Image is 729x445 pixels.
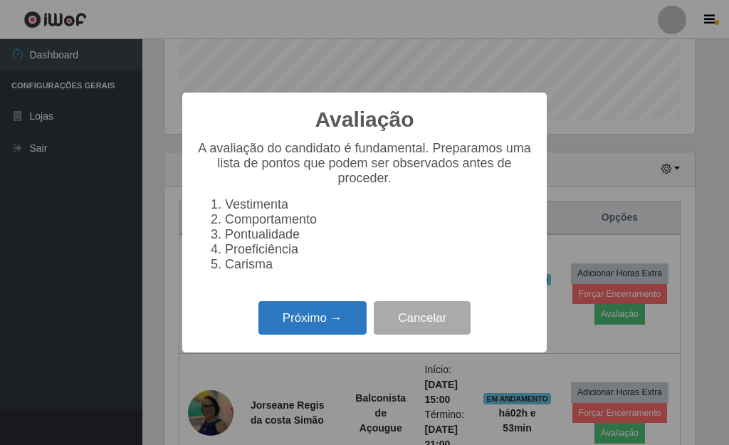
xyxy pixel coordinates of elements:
[258,301,367,335] button: Próximo →
[315,107,414,132] h2: Avaliação
[225,227,533,242] li: Pontualidade
[374,301,471,335] button: Cancelar
[225,242,533,257] li: Proeficiência
[225,212,533,227] li: Comportamento
[225,257,533,272] li: Carisma
[225,197,533,212] li: Vestimenta
[196,141,533,186] p: A avaliação do candidato é fundamental. Preparamos uma lista de pontos que podem ser observados a...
